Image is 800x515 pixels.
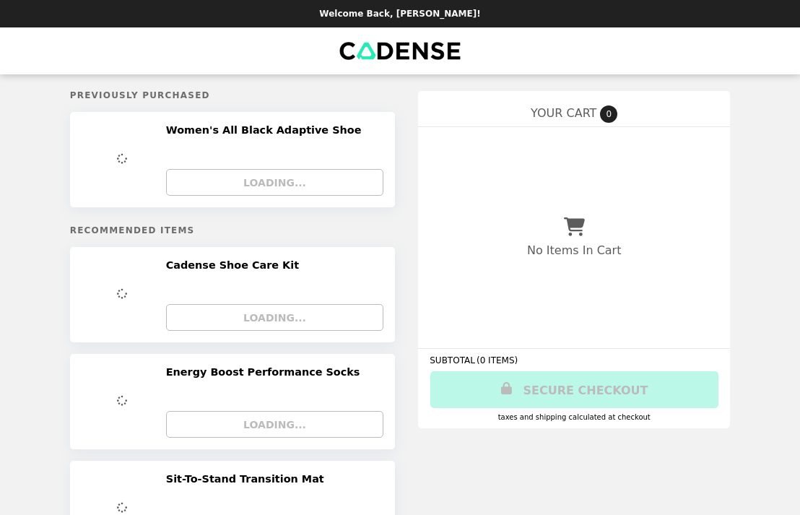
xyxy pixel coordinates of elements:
[166,472,330,485] h2: Sit-To-Stand Transition Mat
[527,243,621,257] p: No Items In Cart
[531,106,596,120] span: YOUR CART
[600,105,617,123] span: 0
[319,9,480,19] p: Welcome Back, [PERSON_NAME]!
[70,90,395,100] h5: Previously Purchased
[430,355,477,365] span: SUBTOTAL
[430,413,718,421] div: Taxes and Shipping calculated at checkout
[166,259,305,272] h2: Cadense Shoe Care Kit
[166,124,368,137] h2: Women's All Black Adaptive Shoe
[166,365,366,378] h2: Energy Boost Performance Socks
[477,355,518,365] span: ( 0 ITEMS )
[70,225,395,235] h5: Recommended Items
[339,36,461,66] img: Brand Logo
